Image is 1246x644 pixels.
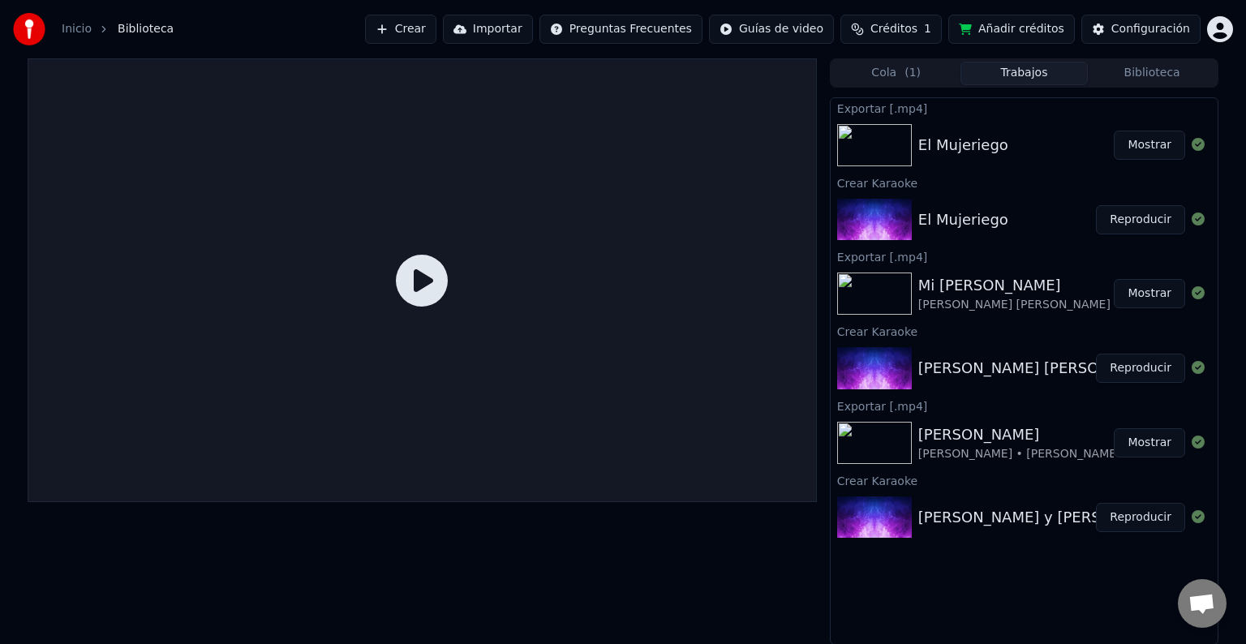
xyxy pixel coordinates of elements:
div: Exportar [.mp4] [831,98,1218,118]
div: [PERSON_NAME] • [PERSON_NAME] [918,446,1121,462]
nav: breadcrumb [62,21,174,37]
span: ( 1 ) [904,65,921,81]
button: Cola [832,62,960,85]
button: Crear [365,15,436,44]
span: Créditos [870,21,917,37]
div: Crear Karaoke [831,470,1218,490]
div: [PERSON_NAME] [PERSON_NAME] [918,297,1111,313]
a: Inicio [62,21,92,37]
img: youka [13,13,45,45]
div: Chat abierto [1178,579,1227,628]
div: [PERSON_NAME] [918,423,1121,446]
button: Trabajos [960,62,1089,85]
button: Reproducir [1096,205,1185,234]
div: El Mujeriego [918,208,1008,231]
button: Configuración [1081,15,1201,44]
button: Añadir créditos [948,15,1075,44]
div: Configuración [1111,21,1190,37]
button: Mostrar [1114,428,1185,457]
button: Preguntas Frecuentes [539,15,702,44]
div: Crear Karaoke [831,173,1218,192]
button: Reproducir [1096,503,1185,532]
span: Biblioteca [118,21,174,37]
button: Reproducir [1096,354,1185,383]
button: Guías de video [709,15,834,44]
button: Biblioteca [1088,62,1216,85]
button: Mostrar [1114,279,1185,308]
div: Exportar [.mp4] [831,396,1218,415]
button: Importar [443,15,533,44]
span: 1 [924,21,931,37]
button: Mostrar [1114,131,1185,160]
button: Créditos1 [840,15,942,44]
div: Mi [PERSON_NAME] [918,274,1111,297]
div: Crear Karaoke [831,321,1218,341]
div: Exportar [.mp4] [831,247,1218,266]
div: El Mujeriego [918,134,1008,157]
